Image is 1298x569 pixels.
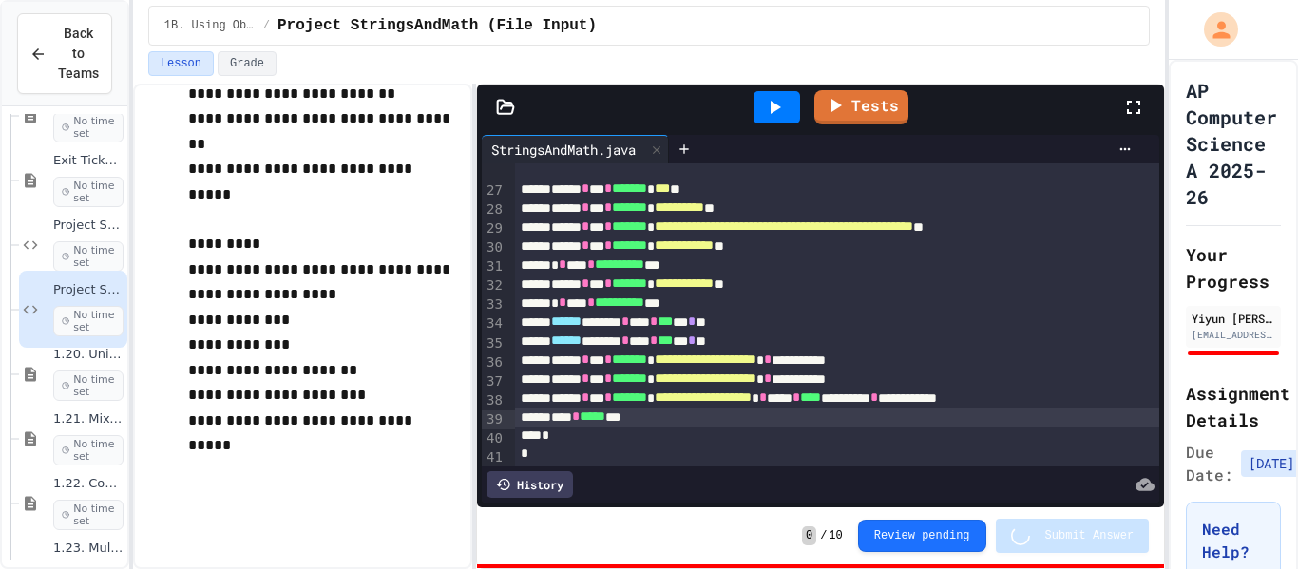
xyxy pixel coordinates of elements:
[148,51,214,76] button: Lesson
[482,429,506,448] div: 40
[53,218,124,234] span: Project StringsAndMath
[482,200,506,219] div: 28
[53,435,124,465] span: No time set
[482,276,506,295] div: 32
[1186,77,1281,210] h1: AP Computer Science A 2025-26
[482,181,506,200] div: 27
[820,528,827,543] span: /
[482,448,506,467] div: 41
[53,282,124,298] span: Project StringsAndMath (File Input)
[53,370,124,401] span: No time set
[858,520,986,552] button: Review pending
[1186,241,1281,294] h2: Your Progress
[53,476,124,492] span: 1.22. Coding Practice 1b (1.7-1.15)
[58,24,99,84] span: Back to Teams
[482,372,506,391] div: 37
[482,140,645,160] div: StringsAndMath.java
[53,306,124,336] span: No time set
[218,51,277,76] button: Grade
[1202,518,1265,563] h3: Need Help?
[1192,310,1275,327] div: Yiyun [PERSON_NAME]
[482,238,506,257] div: 30
[53,541,124,557] span: 1.23. Multiple Choice Exercises for Unit 1b (1.9-1.15)
[482,295,506,314] div: 33
[263,18,270,33] span: /
[1045,528,1135,543] span: Submit Answer
[53,153,124,169] span: Exit Ticket 1.15
[1192,328,1275,342] div: [EMAIL_ADDRESS][DOMAIN_NAME]
[814,90,908,124] a: Tests
[53,177,124,207] span: No time set
[53,112,124,142] span: No time set
[482,353,506,372] div: 36
[277,14,597,37] span: Project StringsAndMath (File Input)
[482,391,506,410] div: 38
[1184,8,1243,51] div: My Account
[482,334,506,353] div: 35
[53,500,124,530] span: No time set
[53,411,124,427] span: 1.21. Mixed Up Code Practice 1b (1.7-1.15)
[53,347,124,363] span: 1.20. Unit Summary 1b (1.7-1.15)
[487,471,573,498] div: History
[482,410,506,429] div: 39
[53,241,124,272] span: No time set
[482,219,506,238] div: 29
[1186,441,1233,486] span: Due Date:
[802,526,816,545] span: 0
[829,528,842,543] span: 10
[482,314,506,333] div: 34
[1186,380,1281,433] h2: Assignment Details
[482,257,506,276] div: 31
[164,18,256,33] span: 1B. Using Objects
